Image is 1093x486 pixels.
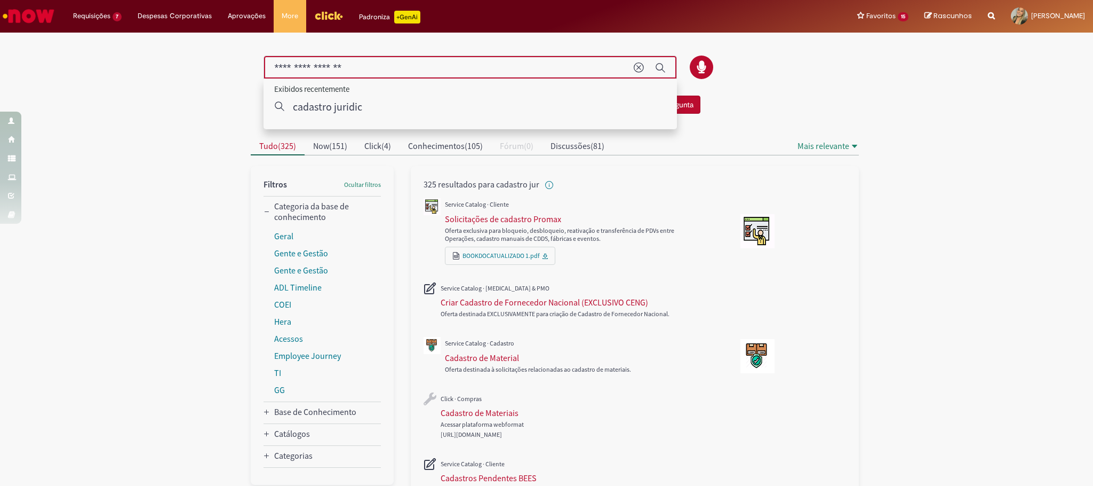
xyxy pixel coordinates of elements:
[138,11,212,21] span: Despesas Corporativas
[359,11,420,23] div: Padroniza
[113,12,122,21] span: 7
[228,11,266,21] span: Aprovações
[394,11,420,23] p: +GenAi
[282,11,298,21] span: More
[924,11,972,21] a: Rascunhos
[73,11,110,21] span: Requisições
[1,5,56,27] img: ServiceNow
[898,12,908,21] span: 15
[314,7,343,23] img: click_logo_yellow_360x200.png
[1031,11,1085,20] span: [PERSON_NAME]
[866,11,896,21] span: Favoritos
[934,11,972,21] span: Rascunhos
